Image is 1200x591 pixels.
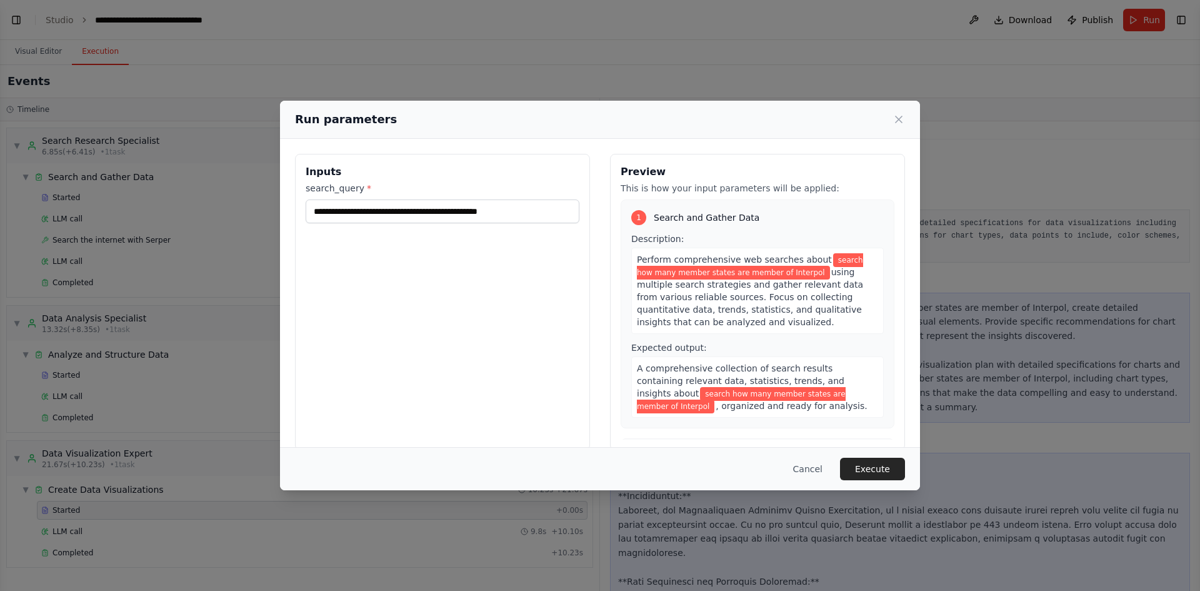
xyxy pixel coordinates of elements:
h3: Preview [621,164,894,179]
span: A comprehensive collection of search results containing relevant data, statistics, trends, and in... [637,363,844,398]
span: Perform comprehensive web searches about [637,255,832,265]
span: Expected output: [631,343,707,353]
span: , organized and ready for analysis. [716,401,867,411]
button: Execute [840,458,905,480]
label: search_query [306,182,579,194]
span: Search and Gather Data [654,211,759,224]
h3: Inputs [306,164,579,179]
div: 1 [631,210,646,225]
span: Variable: search_query [637,387,846,413]
button: Cancel [783,458,832,480]
h2: Run parameters [295,111,397,128]
span: Variable: search_query [637,253,863,280]
span: Description: [631,234,684,244]
span: using multiple search strategies and gather relevant data from various reliable sources. Focus on... [637,267,863,327]
p: This is how your input parameters will be applied: [621,182,894,194]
